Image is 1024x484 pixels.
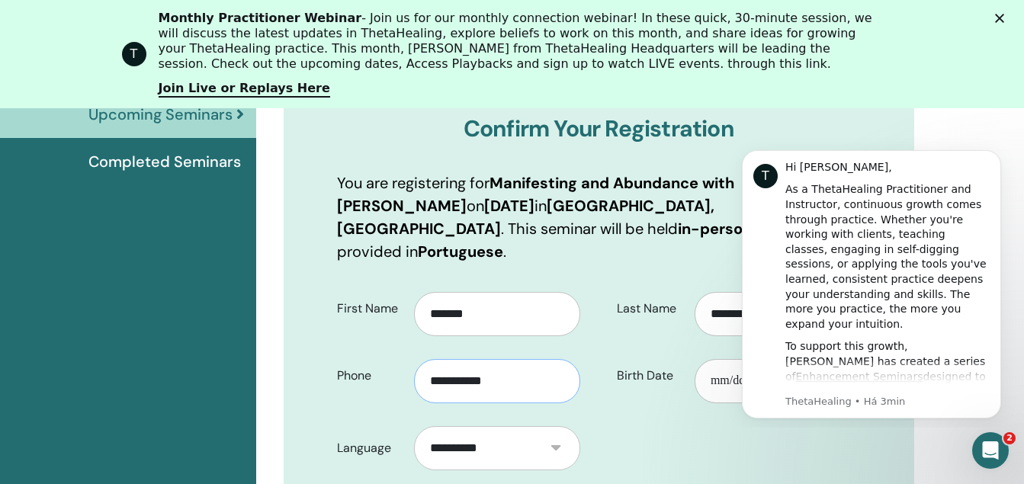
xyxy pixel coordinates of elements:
div: To support this growth, [PERSON_NAME] has created a series of designed to help you refine your kn... [66,203,271,367]
h3: Confirm Your Registration [337,115,861,143]
b: Portuguese [418,242,503,261]
iframe: Intercom notifications mensagem [719,136,1024,428]
div: Profile image for ThetaHealing [122,42,146,66]
p: You are registering for on in . This seminar will be held and will be provided in . [337,171,861,263]
div: - Join us for our monthly connection webinar! In these quick, 30-minute session, we will discuss ... [159,11,878,72]
b: Monthly Practitioner Webinar [159,11,362,25]
a: Join Live or Replays Here [159,81,330,98]
div: Fechar [995,14,1010,23]
label: Birth Date [605,361,695,390]
label: Language [326,434,415,463]
span: Completed Seminars [88,150,241,173]
b: in-person [678,219,752,239]
iframe: Intercom live chat [972,432,1009,469]
b: [GEOGRAPHIC_DATA], [GEOGRAPHIC_DATA] [337,196,714,239]
b: [DATE] [484,196,534,216]
span: 2 [1003,432,1016,444]
p: Message from ThetaHealing, sent Há 3min [66,258,271,272]
label: Last Name [605,294,695,323]
span: Upcoming Seminars [88,103,233,126]
b: Manifesting and Abundance with [PERSON_NAME] [337,173,734,216]
a: Enhancement Seminars [77,234,204,246]
label: Phone [326,361,415,390]
label: First Name [326,294,415,323]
